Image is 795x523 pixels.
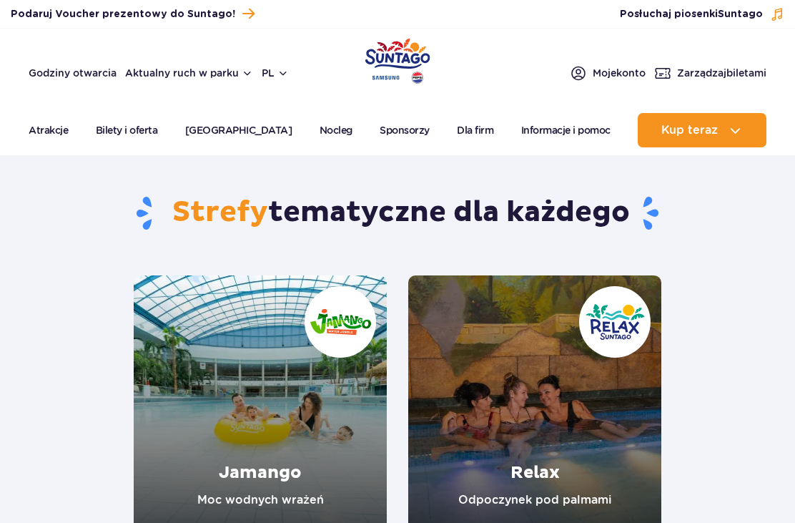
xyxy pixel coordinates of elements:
button: Posłuchaj piosenkiSuntago [620,7,784,21]
button: pl [262,66,289,80]
a: Sponsorzy [380,113,430,147]
span: Suntago [718,9,763,19]
button: Aktualny ruch w parku [125,67,253,79]
span: Kup teraz [661,124,718,137]
a: Park of Poland [365,36,430,82]
button: Kup teraz [638,113,766,147]
span: Strefy [172,195,268,230]
a: [GEOGRAPHIC_DATA] [185,113,292,147]
h1: tematyczne dla każdego [134,195,661,232]
a: Mojekonto [570,64,646,82]
a: Godziny otwarcia [29,66,117,80]
a: Podaruj Voucher prezentowy do Suntago! [11,4,255,24]
a: Bilety i oferta [96,113,158,147]
span: Podaruj Voucher prezentowy do Suntago! [11,7,235,21]
a: Atrakcje [29,113,68,147]
span: Zarządzaj biletami [677,66,766,80]
a: Informacje i pomoc [521,113,611,147]
span: Posłuchaj piosenki [620,7,763,21]
a: Nocleg [320,113,352,147]
span: Moje konto [593,66,646,80]
a: Zarządzajbiletami [654,64,766,82]
a: Dla firm [457,113,493,147]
